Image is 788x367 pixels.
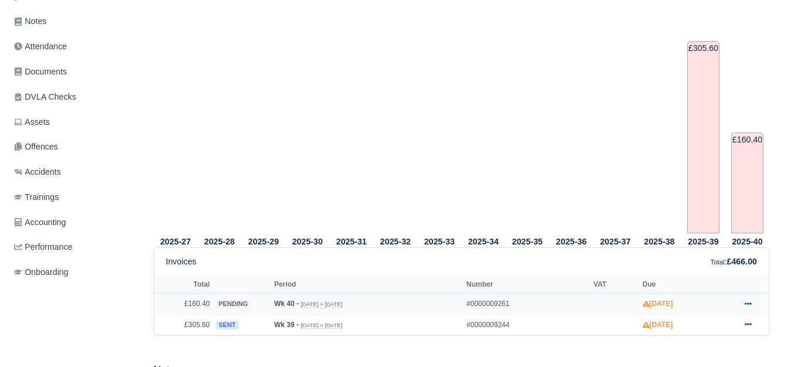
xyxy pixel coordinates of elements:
small: Total [711,259,725,266]
td: £160.40 [154,294,213,315]
th: Total [154,276,213,294]
span: Documents [14,65,67,79]
th: 2025-34 [462,234,506,248]
span: Attendance [14,40,67,53]
th: 2025-30 [285,234,329,248]
td: #0000009244 [463,314,591,335]
strong: £466.00 [727,257,757,266]
span: pending [216,300,251,308]
span: Accounting [14,216,66,229]
span: Offences [14,140,58,154]
th: 2025-31 [329,234,373,248]
span: Trainings [14,191,59,204]
span: Assets [14,115,50,129]
strong: Wk 39 - [274,321,299,329]
strong: [DATE] [643,321,673,329]
a: Offences [9,135,139,158]
span: Accidents [14,165,61,179]
a: Onboarding [9,261,139,284]
a: DVLA Checks [9,86,139,108]
iframe: Chat Widget [729,311,788,367]
th: 2025-40 [725,234,769,248]
span: sent [216,321,238,329]
td: £305.60 [687,41,719,233]
strong: Wk 40 - [274,300,299,308]
a: Documents [9,60,139,83]
span: Notes [14,15,46,28]
a: Attendance [9,35,139,58]
span: Performance [14,240,73,254]
th: 2025-37 [593,234,637,248]
th: 2025-39 [681,234,725,248]
h6: Invoices [166,257,196,267]
th: Due [640,276,734,294]
th: Number [463,276,591,294]
th: 2025-35 [506,234,550,248]
th: 2025-38 [637,234,681,248]
a: Accidents [9,161,139,183]
th: 2025-27 [153,234,197,248]
span: Onboarding [14,266,69,279]
span: DVLA Checks [14,90,76,104]
td: £305.60 [154,314,213,335]
th: Period [271,276,463,294]
th: VAT [591,276,640,294]
a: Accounting [9,211,139,234]
th: 2025-33 [417,234,461,248]
th: 2025-28 [197,234,241,248]
strong: [DATE] [643,300,673,308]
td: £160.40 [731,132,763,233]
a: Performance [9,236,139,259]
th: 2025-29 [241,234,285,248]
th: 2025-32 [373,234,417,248]
a: Trainings [9,186,139,209]
small: [DATE] » [DATE] [301,322,342,329]
a: Notes [9,10,139,33]
small: [DATE] » [DATE] [301,301,342,308]
div: : [711,255,757,269]
th: 2025-36 [550,234,593,248]
a: Assets [9,111,139,134]
td: #0000009261 [463,294,591,315]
